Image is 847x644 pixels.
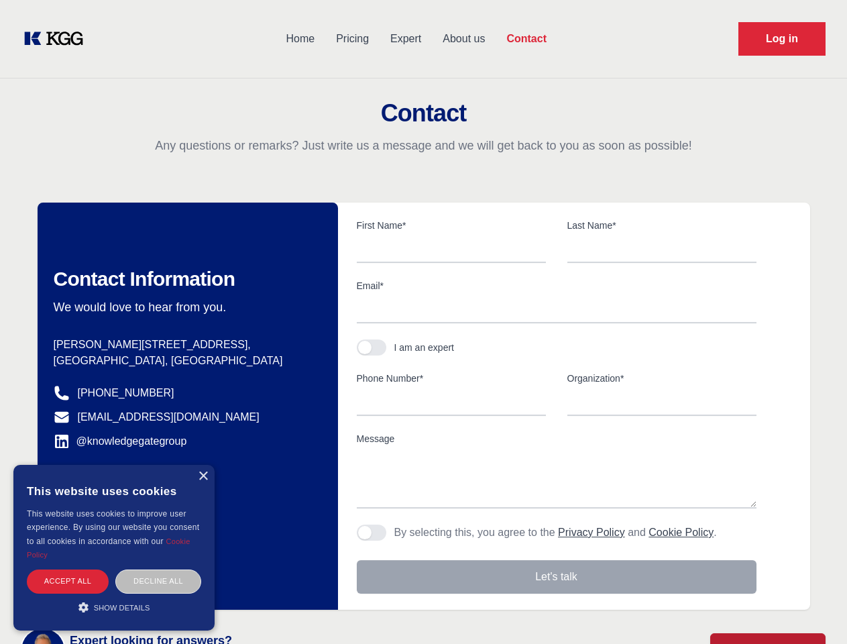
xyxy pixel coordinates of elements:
div: Decline all [115,570,201,593]
a: Privacy Policy [558,527,625,538]
div: I am an expert [394,341,455,354]
span: This website uses cookies to improve user experience. By using our website you consent to all coo... [27,509,199,546]
label: Phone Number* [357,372,546,385]
a: [PHONE_NUMBER] [78,385,174,401]
p: We would love to hear from you. [54,299,317,315]
a: @knowledgegategroup [54,433,187,449]
button: Let's talk [357,560,756,594]
h2: Contact Information [54,267,317,291]
a: Expert [380,21,432,56]
a: [EMAIL_ADDRESS][DOMAIN_NAME] [78,409,260,425]
a: About us [432,21,496,56]
p: By selecting this, you agree to the and . [394,525,717,541]
div: Close [198,472,208,482]
label: Organization* [567,372,756,385]
a: Cookie Policy [27,537,190,559]
a: Home [275,21,325,56]
p: [PERSON_NAME][STREET_ADDRESS], [54,337,317,353]
a: KOL Knowledge Platform: Talk to Key External Experts (KEE) [21,28,94,50]
span: Show details [94,604,150,612]
div: This website uses cookies [27,475,201,507]
label: Message [357,432,756,445]
h2: Contact [16,100,831,127]
label: First Name* [357,219,546,232]
a: Request Demo [738,22,826,56]
p: [GEOGRAPHIC_DATA], [GEOGRAPHIC_DATA] [54,353,317,369]
label: Last Name* [567,219,756,232]
iframe: Chat Widget [780,580,847,644]
a: Pricing [325,21,380,56]
div: Show details [27,600,201,614]
a: Contact [496,21,557,56]
p: Any questions or remarks? Just write us a message and we will get back to you as soon as possible! [16,138,831,154]
div: Accept all [27,570,109,593]
label: Email* [357,279,756,292]
a: Cookie Policy [648,527,714,538]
